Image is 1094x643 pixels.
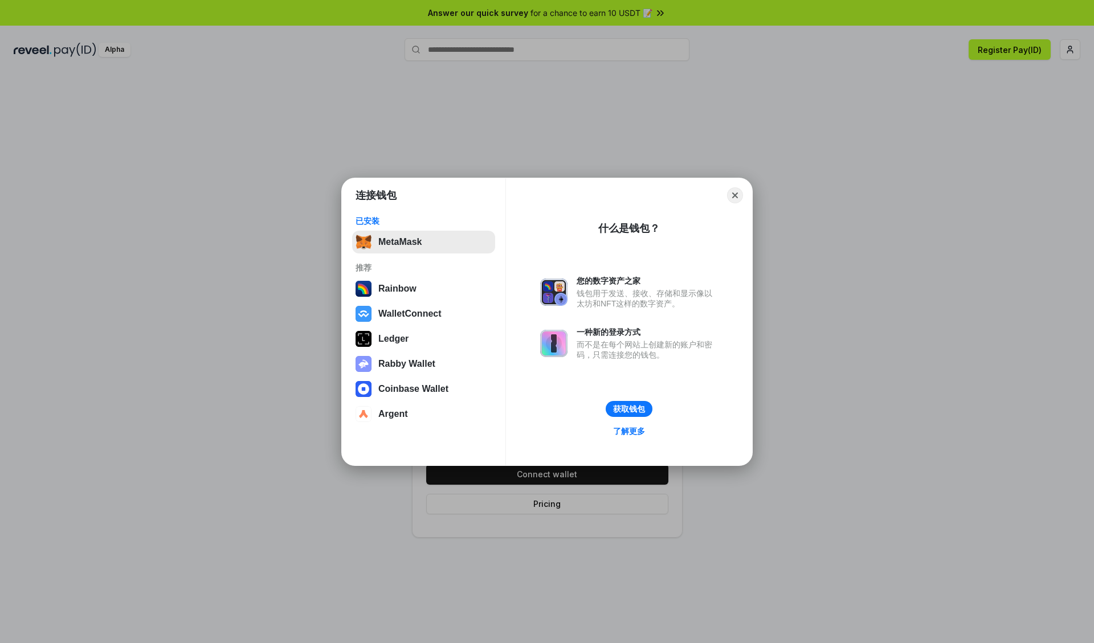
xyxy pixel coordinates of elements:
[356,306,372,322] img: svg+xml,%3Csvg%20width%3D%2228%22%20height%3D%2228%22%20viewBox%3D%220%200%2028%2028%22%20fill%3D...
[577,327,718,337] div: 一种新的登录方式
[540,279,568,306] img: svg+xml,%3Csvg%20xmlns%3D%22http%3A%2F%2Fwww.w3.org%2F2000%2Fsvg%22%20fill%3D%22none%22%20viewBox...
[356,281,372,297] img: svg+xml,%3Csvg%20width%3D%22120%22%20height%3D%22120%22%20viewBox%3D%220%200%20120%20120%22%20fil...
[356,381,372,397] img: svg+xml,%3Csvg%20width%3D%2228%22%20height%3D%2228%22%20viewBox%3D%220%200%2028%2028%22%20fill%3D...
[352,302,495,325] button: WalletConnect
[378,409,408,419] div: Argent
[378,334,409,344] div: Ledger
[356,234,372,250] img: svg+xml,%3Csvg%20fill%3D%22none%22%20height%3D%2233%22%20viewBox%3D%220%200%2035%2033%22%20width%...
[613,426,645,436] div: 了解更多
[352,231,495,253] button: MetaMask
[577,276,718,286] div: 您的数字资产之家
[378,237,422,247] div: MetaMask
[356,263,492,273] div: 推荐
[727,187,743,203] button: Close
[356,356,372,372] img: svg+xml,%3Csvg%20xmlns%3D%22http%3A%2F%2Fwww.w3.org%2F2000%2Fsvg%22%20fill%3D%22none%22%20viewBox...
[352,353,495,375] button: Rabby Wallet
[577,288,718,309] div: 钱包用于发送、接收、存储和显示像以太坊和NFT这样的数字资产。
[606,401,652,417] button: 获取钱包
[352,327,495,350] button: Ledger
[577,339,718,360] div: 而不是在每个网站上创建新的账户和密码，只需连接您的钱包。
[613,404,645,414] div: 获取钱包
[356,331,372,347] img: svg+xml,%3Csvg%20xmlns%3D%22http%3A%2F%2Fwww.w3.org%2F2000%2Fsvg%22%20width%3D%2228%22%20height%3...
[356,189,397,202] h1: 连接钱包
[598,222,660,235] div: 什么是钱包？
[352,378,495,400] button: Coinbase Wallet
[356,216,492,226] div: 已安装
[352,277,495,300] button: Rainbow
[606,424,652,439] a: 了解更多
[352,403,495,425] button: Argent
[540,330,568,357] img: svg+xml,%3Csvg%20xmlns%3D%22http%3A%2F%2Fwww.w3.org%2F2000%2Fsvg%22%20fill%3D%22none%22%20viewBox...
[378,309,442,319] div: WalletConnect
[378,284,417,294] div: Rainbow
[356,406,372,422] img: svg+xml,%3Csvg%20width%3D%2228%22%20height%3D%2228%22%20viewBox%3D%220%200%2028%2028%22%20fill%3D...
[378,359,435,369] div: Rabby Wallet
[378,384,448,394] div: Coinbase Wallet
